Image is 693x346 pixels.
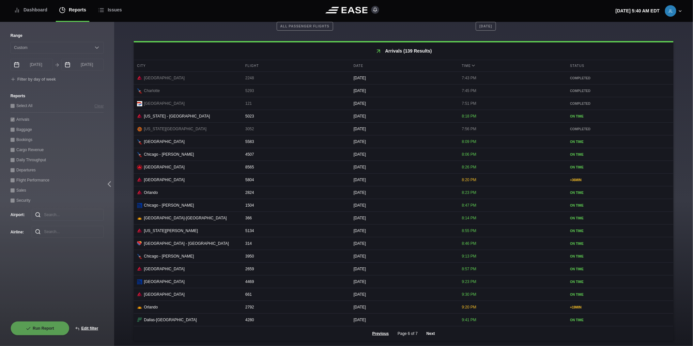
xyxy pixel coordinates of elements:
[245,254,254,259] span: 3950
[421,326,440,341] button: Next
[10,33,104,39] label: Range
[462,101,476,106] span: 7:51 PM
[570,279,670,284] div: ON TIME
[458,60,565,71] div: Time
[570,178,670,182] div: + 36 MIN
[567,60,673,71] div: Status
[32,226,104,238] input: Search...
[144,101,185,106] span: [GEOGRAPHIC_DATA]
[570,139,670,144] div: ON TIME
[350,135,457,148] div: [DATE]
[144,228,198,234] span: [US_STATE][PERSON_NAME]
[144,215,227,221] span: [GEOGRAPHIC_DATA]-[GEOGRAPHIC_DATA]
[462,292,476,297] span: 9:30 PM
[144,151,194,157] span: Chicago - [PERSON_NAME]
[144,88,160,94] span: Charlotte
[462,318,476,322] span: 9:41 PM
[144,177,185,183] span: [GEOGRAPHIC_DATA]
[462,190,476,195] span: 8:23 PM
[245,178,254,182] span: 5804
[144,279,185,285] span: [GEOGRAPHIC_DATA]
[245,101,252,106] span: 121
[350,225,457,237] div: [DATE]
[570,190,670,195] div: ON TIME
[350,301,457,313] div: [DATE]
[462,139,476,144] span: 8:09 PM
[245,190,254,195] span: 2824
[245,152,254,157] span: 4507
[245,76,254,80] span: 2248
[570,318,670,322] div: ON TIME
[462,216,476,220] span: 8:14 PM
[144,241,229,246] span: [GEOGRAPHIC_DATA] - [GEOGRAPHIC_DATA]
[245,228,254,233] span: 5134
[245,216,252,220] span: 366
[462,178,476,182] span: 8:20 PM
[144,266,185,272] span: [GEOGRAPHIC_DATA]
[570,114,670,119] div: ON TIME
[10,77,56,82] button: Filter by day of week
[144,126,207,132] span: [US_STATE][GEOGRAPHIC_DATA]
[144,190,158,196] span: Orlando
[10,229,21,235] label: Airline :
[665,5,676,17] img: 53f407fb3ff95c172032ba983d01de88
[350,250,457,262] div: [DATE]
[570,152,670,157] div: ON TIME
[10,212,21,218] label: Airport :
[570,305,670,310] div: + 19 MIN
[350,148,457,161] div: [DATE]
[144,253,194,259] span: Chicago - [PERSON_NAME]
[245,267,254,271] span: 2659
[245,318,254,322] span: 4280
[350,314,457,326] div: [DATE]
[69,321,104,336] button: Edit filter
[32,209,104,221] input: Search...
[570,127,670,132] div: COMPLETED
[245,305,254,309] span: 2792
[144,291,185,297] span: [GEOGRAPHIC_DATA]
[245,241,252,246] span: 314
[570,88,670,93] div: COMPLETED
[10,59,53,71] input: mm/dd/yyyy
[134,42,673,60] h2: Arrivals (139 Results)
[350,237,457,250] div: [DATE]
[10,93,104,99] label: Reports
[350,186,457,199] div: [DATE]
[616,8,660,14] p: [DATE] 5:40 AM EDT
[350,212,457,224] div: [DATE]
[462,88,476,93] span: 7:45 PM
[144,164,185,170] span: [GEOGRAPHIC_DATA]
[462,305,476,309] span: 9:20 PM
[144,113,210,119] span: [US_STATE] - [GEOGRAPHIC_DATA]
[245,279,254,284] span: 4469
[144,202,194,208] span: Chicago - [PERSON_NAME]
[462,127,476,131] span: 7:56 PM
[462,279,476,284] span: 9:23 PM
[462,241,476,246] span: 8:46 PM
[245,165,254,169] span: 8565
[350,174,457,186] div: [DATE]
[367,326,394,341] button: Previous
[570,228,670,233] div: ON TIME
[245,203,254,208] span: 1504
[245,88,254,93] span: 5293
[462,76,476,80] span: 7:43 PM
[245,114,254,118] span: 5023
[350,60,457,71] div: Date
[144,304,158,310] span: Orlando
[242,60,349,71] div: Flight
[462,267,476,271] span: 8:57 PM
[94,102,104,109] button: Clear
[570,101,670,106] div: COMPLETED
[462,152,476,157] span: 8:06 PM
[462,114,476,118] span: 8:18 PM
[570,267,670,272] div: ON TIME
[398,331,418,337] span: Page 6 of 7
[350,288,457,301] div: [DATE]
[350,85,457,97] div: [DATE]
[245,292,252,297] span: 661
[570,76,670,81] div: COMPLETED
[462,165,476,169] span: 8:26 PM
[277,22,333,31] b: All passenger flights
[570,292,670,297] div: ON TIME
